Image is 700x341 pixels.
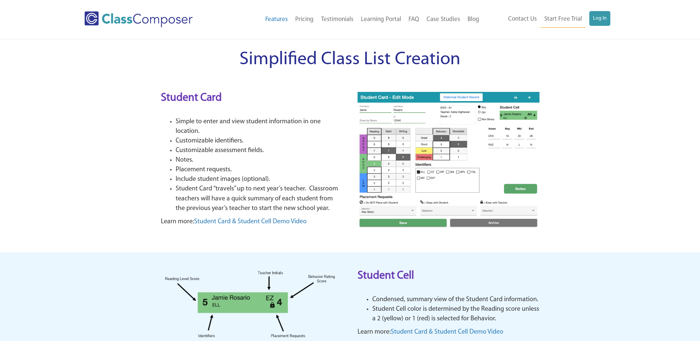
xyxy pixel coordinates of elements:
li: Placement requests. [176,165,343,175]
a: Start Free Trial [541,11,586,28]
a: Testimonials [317,11,357,28]
a: Log In [589,11,610,26]
img: Class Composer [85,11,193,27]
a: Features [262,11,292,28]
span: Simplified Class List Creation [239,50,461,69]
h2: Student Cell [358,268,539,284]
a: Learning Portal [357,11,405,28]
h2: Student Card [161,90,343,106]
li: Student Card “travels” up to next year’s teacher. Classroom teachers will have a quick summary of... [176,184,343,213]
nav: Header Menu [223,11,483,28]
li: Notes. [176,155,343,165]
li: Customizable assessment fields. [176,146,343,155]
span: Student Cell color is determined by the Reading score unless a 2 (yellow) or 1 (red) is selected ... [372,306,539,322]
span: Learn more: [161,218,194,225]
a: Pricing [292,11,317,28]
a: Contact Us [504,11,541,27]
li: Include student images (optional). [176,175,343,184]
li: Simple to enter and view student information in one location. [176,117,343,136]
a: Case Studies [423,11,464,28]
nav: Header Menu [483,11,610,28]
span: Condensed, summary view of the Student Card information. [372,296,538,303]
span: Learn more: [358,329,391,335]
a: Student Card & Student Cell Demo Video [391,329,503,335]
img: student card 6 [358,92,539,229]
li: Customizable identifiers. [176,136,343,146]
a: FAQ [405,11,423,28]
a: Student Card & Student Cell Demo Video [194,218,307,225]
a: Blog [464,11,483,28]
